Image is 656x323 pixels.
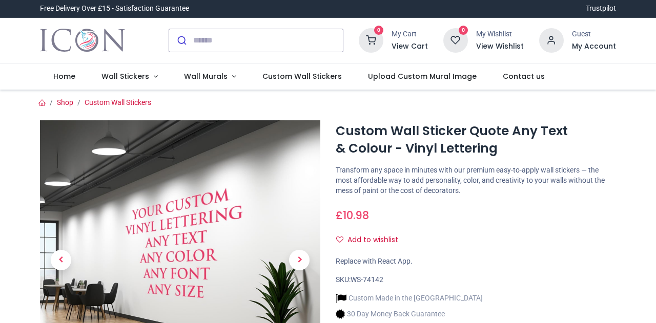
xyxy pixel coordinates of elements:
[368,71,477,81] span: Upload Custom Mural Image
[343,208,369,223] span: 10.98
[336,122,616,158] h1: Custom Wall Sticker Quote Any Text & Colour - Vinyl Lettering
[359,35,383,44] a: 0
[336,165,616,196] p: Transform any space in minutes with our premium easy-to-apply wall stickers — the most affordable...
[101,71,149,81] span: Wall Stickers
[336,293,483,304] li: Custom Made in the [GEOGRAPHIC_DATA]
[586,4,616,14] a: Trustpilot
[443,35,468,44] a: 0
[184,71,228,81] span: Wall Murals
[336,275,616,285] div: SKU:
[40,26,125,55] a: Logo of Icon Wall Stickers
[336,231,407,249] button: Add to wishlistAdd to wishlist
[351,275,383,284] span: WS-74142
[169,29,193,52] button: Submit
[51,250,71,270] span: Previous
[336,236,343,243] i: Add to wishlist
[289,250,310,270] span: Next
[374,26,384,35] sup: 0
[476,41,524,52] a: View Wishlist
[336,309,483,319] li: 30 Day Money Back Guarantee
[572,29,616,39] div: Guest
[392,41,428,52] a: View Cart
[476,29,524,39] div: My Wishlist
[336,208,369,223] span: £
[40,26,125,55] img: Icon Wall Stickers
[459,26,468,35] sup: 0
[53,71,75,81] span: Home
[503,71,545,81] span: Contact us
[40,4,189,14] div: Free Delivery Over £15 - Satisfaction Guarantee
[262,71,342,81] span: Custom Wall Stickers
[336,256,616,267] div: Replace with React App.
[57,98,73,106] a: Shop
[572,41,616,52] a: My Account
[392,29,428,39] div: My Cart
[171,63,249,90] a: Wall Murals
[89,63,171,90] a: Wall Stickers
[85,98,151,106] a: Custom Wall Stickers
